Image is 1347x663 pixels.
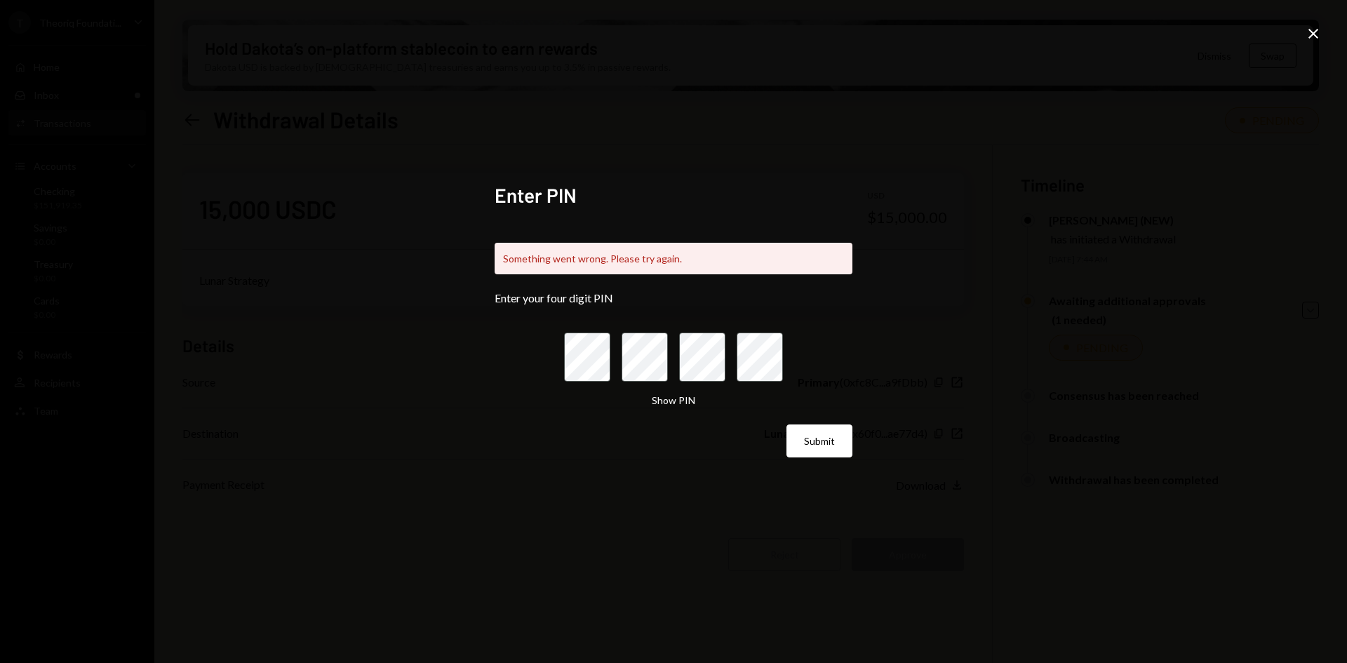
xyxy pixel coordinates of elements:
[495,182,852,209] h2: Enter PIN
[495,243,852,274] div: Something went wrong. Please try again.
[564,333,610,382] input: pin code 1 of 4
[737,333,783,382] input: pin code 4 of 4
[679,333,725,382] input: pin code 3 of 4
[652,394,695,408] button: Show PIN
[622,333,668,382] input: pin code 2 of 4
[495,291,852,304] div: Enter your four digit PIN
[786,424,852,457] button: Submit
